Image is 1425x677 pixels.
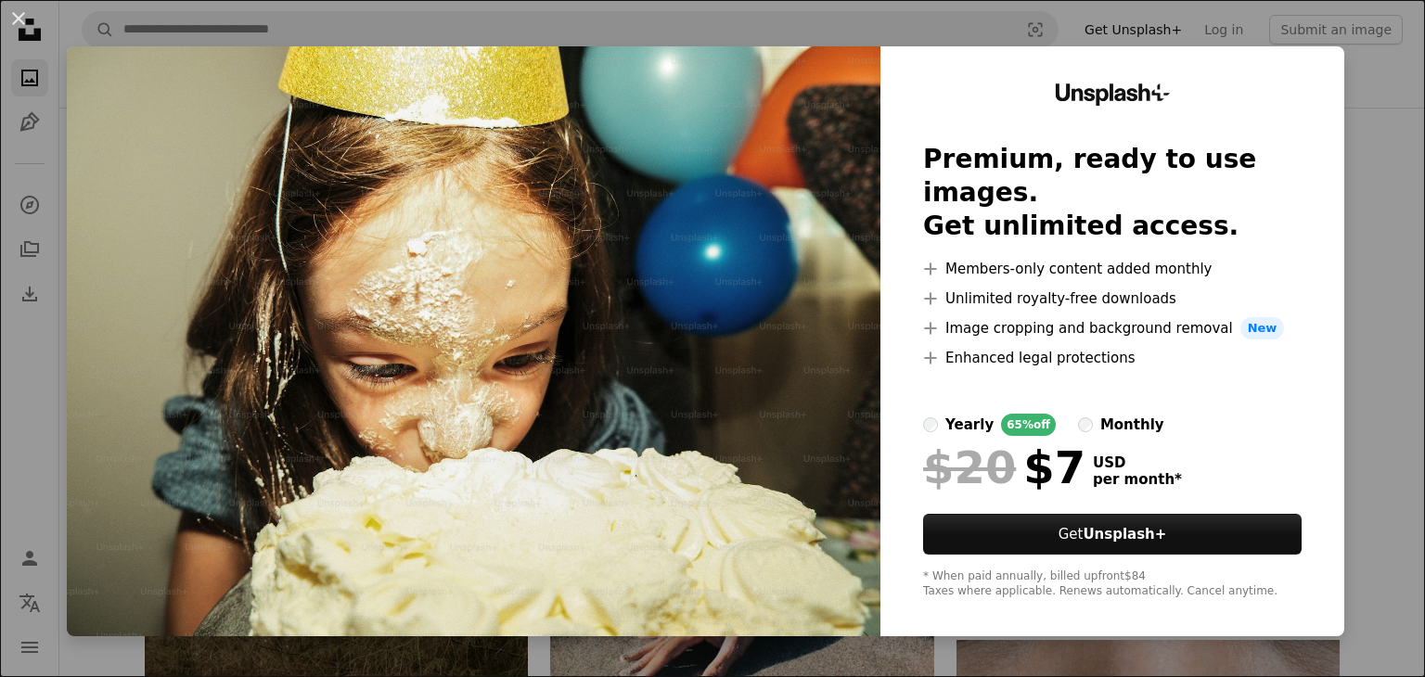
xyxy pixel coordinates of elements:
div: 65% off [1001,414,1056,436]
span: USD [1093,454,1182,471]
span: $20 [923,443,1016,492]
li: Unlimited royalty-free downloads [923,287,1302,310]
li: Enhanced legal protections [923,347,1302,369]
div: yearly [945,414,994,436]
h2: Premium, ready to use images. Get unlimited access. [923,143,1302,243]
span: per month * [1093,471,1182,488]
div: $7 [923,443,1085,492]
button: GetUnsplash+ [923,514,1302,555]
input: yearly65%off [923,417,938,432]
li: Members-only content added monthly [923,258,1302,280]
div: monthly [1100,414,1164,436]
li: Image cropping and background removal [923,317,1302,339]
div: * When paid annually, billed upfront $84 Taxes where applicable. Renews automatically. Cancel any... [923,569,1302,599]
strong: Unsplash+ [1083,526,1166,543]
span: New [1240,317,1285,339]
input: monthly [1078,417,1093,432]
